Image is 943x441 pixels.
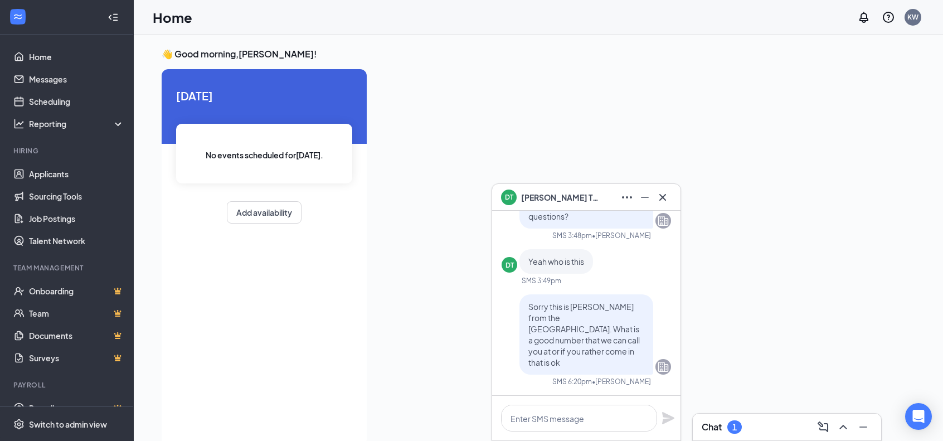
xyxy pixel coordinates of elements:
[29,90,124,113] a: Scheduling
[521,191,599,203] span: [PERSON_NAME] Troville
[814,418,832,436] button: ComposeMessage
[905,403,932,430] div: Open Intercom Messenger
[29,118,125,129] div: Reporting
[638,191,652,204] svg: Minimize
[13,419,25,430] svg: Settings
[552,231,592,240] div: SMS 3:48pm
[654,188,672,206] button: Cross
[29,397,124,419] a: PayrollCrown
[702,421,722,433] h3: Chat
[12,11,23,22] svg: WorkstreamLogo
[176,87,352,104] span: [DATE]
[636,188,654,206] button: Minimize
[29,163,124,185] a: Applicants
[592,231,651,240] span: • [PERSON_NAME]
[528,302,640,367] span: Sorry this is [PERSON_NAME] from the [GEOGRAPHIC_DATA]. What is a good number that we can call yo...
[29,207,124,230] a: Job Postings
[29,185,124,207] a: Sourcing Tools
[657,214,670,227] svg: Company
[29,302,124,324] a: TeamCrown
[108,12,119,23] svg: Collapse
[857,11,871,24] svg: Notifications
[29,46,124,68] a: Home
[162,48,915,60] h3: 👋 Good morning, [PERSON_NAME] !
[29,419,107,430] div: Switch to admin view
[528,256,584,266] span: Yeah who is this
[618,188,636,206] button: Ellipses
[13,263,122,273] div: Team Management
[857,420,870,434] svg: Minimize
[153,8,192,27] h1: Home
[29,68,124,90] a: Messages
[13,380,122,390] div: Payroll
[816,420,830,434] svg: ComposeMessage
[854,418,872,436] button: Minimize
[882,11,895,24] svg: QuestionInfo
[732,423,737,432] div: 1
[552,377,592,386] div: SMS 6:20pm
[522,276,561,285] div: SMS 3:49pm
[29,347,124,369] a: SurveysCrown
[656,191,669,204] svg: Cross
[657,360,670,374] svg: Company
[505,260,514,270] div: DT
[834,418,852,436] button: ChevronUp
[227,201,302,224] button: Add availability
[837,420,850,434] svg: ChevronUp
[29,280,124,302] a: OnboardingCrown
[29,230,124,252] a: Talent Network
[592,377,651,386] span: • [PERSON_NAME]
[620,191,634,204] svg: Ellipses
[13,118,25,129] svg: Analysis
[206,149,323,161] span: No events scheduled for [DATE] .
[662,411,675,425] svg: Plane
[29,324,124,347] a: DocumentsCrown
[13,146,122,156] div: Hiring
[907,12,918,22] div: KW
